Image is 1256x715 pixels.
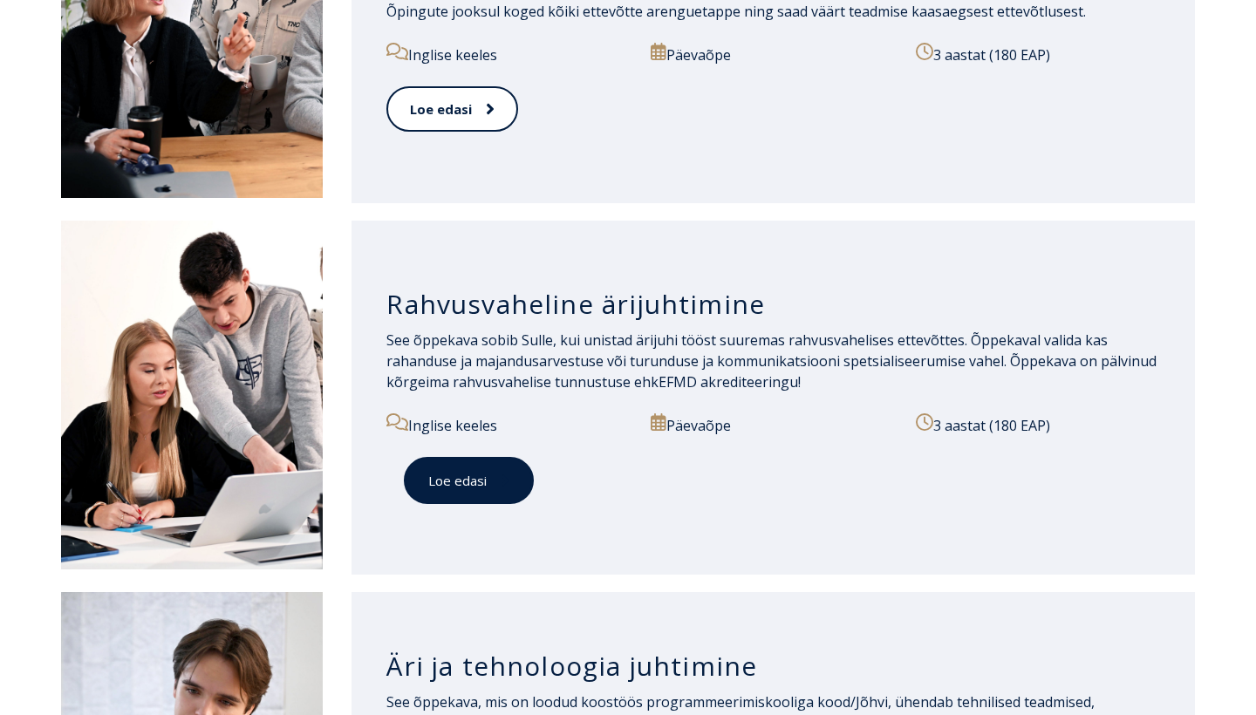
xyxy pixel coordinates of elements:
[61,221,323,569] img: Rahvusvaheline ärijuhtimine
[386,86,518,133] a: Loe edasi
[659,372,798,392] a: EFMD akrediteeringu
[386,43,631,65] p: Inglise keeles
[386,330,1157,392] span: See õppekava sobib Sulle, kui unistad ärijuhi tööst suuremas rahvusvahelises ettevõttes. Õppekava...
[651,43,895,65] p: Päevaõpe
[386,650,1160,683] h3: Äri ja tehnoloogia juhtimine
[916,413,1160,436] p: 3 aastat (180 EAP)
[404,457,534,505] a: Loe edasi
[386,413,631,436] p: Inglise keeles
[651,413,895,436] p: Päevaõpe
[386,288,1160,321] h3: Rahvusvaheline ärijuhtimine
[916,43,1143,65] p: 3 aastat (180 EAP)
